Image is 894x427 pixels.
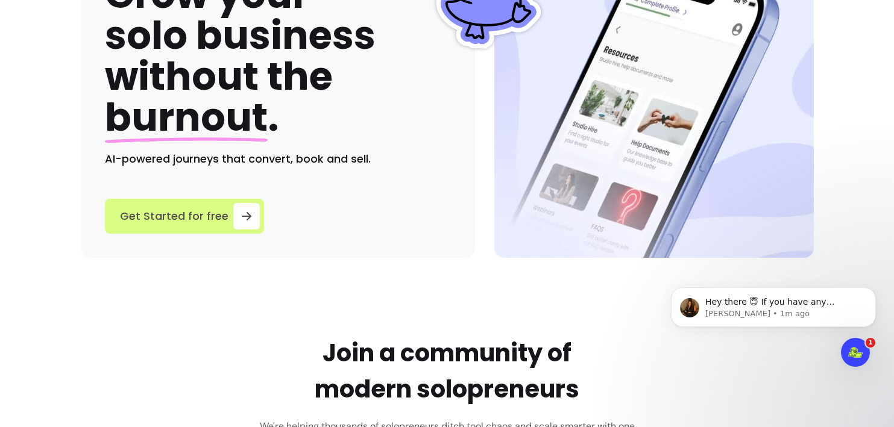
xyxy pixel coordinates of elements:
[105,90,268,144] span: burnout
[866,338,875,348] span: 1
[105,151,451,167] h2: AI-powered journeys that convert, book and sell.
[105,199,264,234] a: Get Started for free
[120,208,228,225] span: Get Started for free
[841,338,870,367] iframe: Intercom live chat
[653,262,894,394] iframe: Intercom notifications message
[315,335,579,407] h2: Join a community of modern solopreneurs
